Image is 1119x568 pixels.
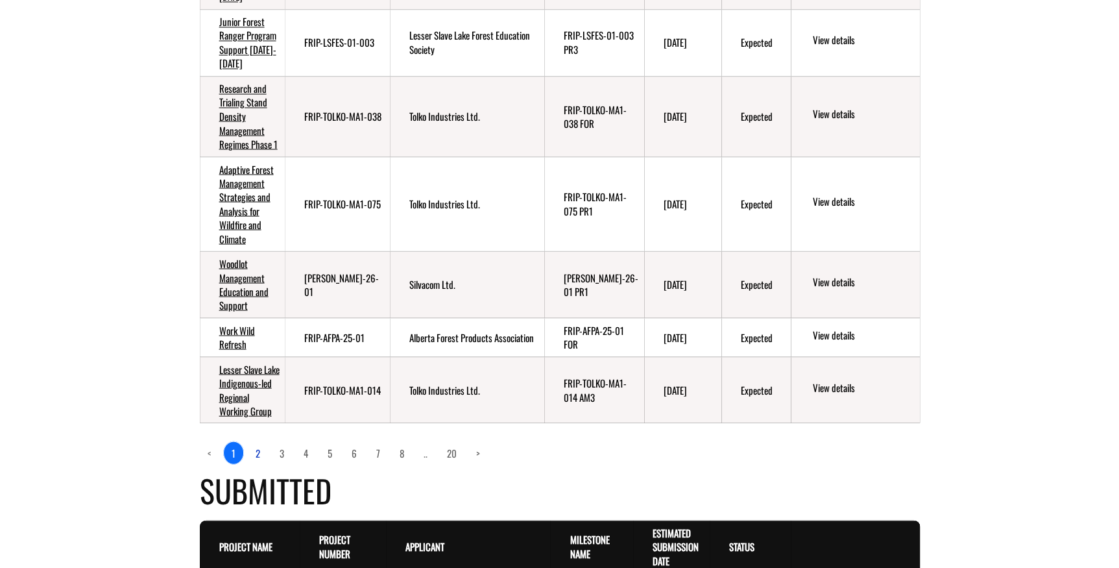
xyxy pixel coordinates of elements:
[812,275,914,290] a: View details
[791,9,919,76] td: action menu
[664,35,687,49] time: [DATE]
[390,9,544,76] td: Lesser Slave Lake Forest Education Society
[664,382,687,397] time: [DATE]
[721,76,791,156] td: Expected
[812,33,914,49] a: View details
[644,9,721,76] td: 9/14/2025
[200,317,285,356] td: Work Wild Refresh
[285,156,390,251] td: FRIP-TOLKO-MA1-075
[219,362,280,417] a: Lesser Slave Lake Indigenous-led Regional Working Group
[812,328,914,343] a: View details
[390,251,544,318] td: Silvacom Ltd.
[439,441,464,463] a: page 20
[416,441,435,463] a: Load more pages
[812,380,914,396] a: View details
[791,251,919,318] td: action menu
[544,156,644,251] td: FRIP-TOLKO-MA1-075 PR1
[544,251,644,318] td: FRIP-SILVA-26-01 PR1
[721,317,791,356] td: Expected
[200,76,285,156] td: Research and Trialing Stand Density Management Regimes Phase 1
[544,356,644,423] td: FRIP-TOLKO-MA1-014 AM3
[285,9,390,76] td: FRIP-LSFES-01-003
[390,317,544,356] td: Alberta Forest Products Association
[390,76,544,156] td: Tolko Industries Ltd.
[721,251,791,318] td: Expected
[219,81,278,151] a: Research and Trialing Stand Density Management Regimes Phase 1
[570,532,609,560] a: Milestone Name
[544,317,644,356] td: FRIP-AFPA-25-01 FOR
[200,156,285,251] td: Adaptive Forest Management Strategies and Analysis for Wildfire and Climate
[644,76,721,156] td: 9/14/2025
[468,441,488,463] a: Next page
[219,539,272,553] a: Project Name
[200,356,285,423] td: Lesser Slave Lake Indigenous-led Regional Working Group
[319,532,350,560] a: Project Number
[219,323,255,351] a: Work Wild Refresh
[664,330,687,344] time: [DATE]
[200,467,920,513] h4: Submitted
[644,317,721,356] td: 9/14/2025
[285,76,390,156] td: FRIP-TOLKO-MA1-038
[812,194,914,210] a: View details
[664,196,687,210] time: [DATE]
[791,317,919,356] td: action menu
[390,356,544,423] td: Tolko Industries Ltd.
[544,76,644,156] td: FRIP-TOLKO-MA1-038 FOR
[721,156,791,251] td: Expected
[219,14,276,70] a: Junior Forest Ranger Program Support [DATE]-[DATE]
[248,441,268,463] a: page 2
[285,356,390,423] td: FRIP-TOLKO-MA1-014
[791,76,919,156] td: action menu
[219,256,269,312] a: Woodlot Management Education and Support
[344,441,365,463] a: page 6
[200,441,219,463] a: Previous page
[544,9,644,76] td: FRIP-LSFES-01-003 PR3
[223,441,244,464] a: 1
[285,251,390,318] td: FRIP-SILVA-26-01
[200,251,285,318] td: Woodlot Management Education and Support
[653,525,699,567] a: Estimated Submission Date
[664,108,687,123] time: [DATE]
[721,356,791,423] td: Expected
[791,356,919,423] td: action menu
[644,251,721,318] td: 9/14/2025
[285,317,390,356] td: FRIP-AFPA-25-01
[644,156,721,251] td: 9/14/2025
[368,441,388,463] a: page 7
[219,162,274,245] a: Adaptive Forest Management Strategies and Analysis for Wildfire and Climate
[392,441,412,463] a: page 8
[405,539,444,553] a: Applicant
[200,9,285,76] td: Junior Forest Ranger Program Support 2024-2029
[729,539,754,553] a: Status
[390,156,544,251] td: Tolko Industries Ltd.
[664,277,687,291] time: [DATE]
[296,441,316,463] a: page 4
[320,441,340,463] a: page 5
[272,441,292,463] a: page 3
[812,106,914,122] a: View details
[791,156,919,251] td: action menu
[644,356,721,423] td: 9/18/2025
[721,9,791,76] td: Expected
